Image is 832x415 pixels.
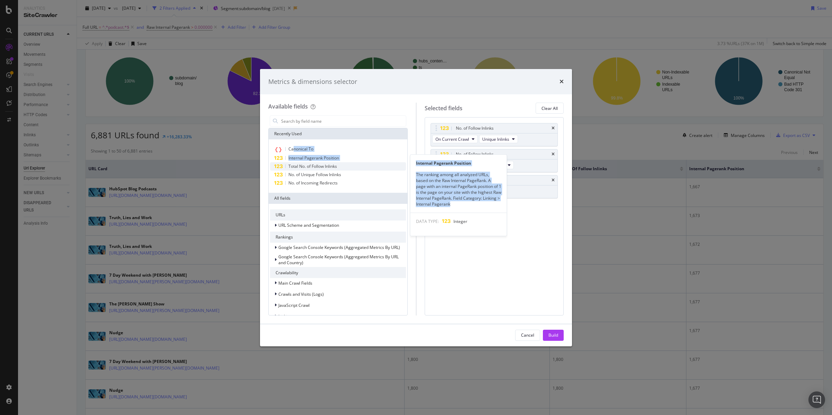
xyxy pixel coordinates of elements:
div: modal [260,69,572,346]
span: Total No. of Follow Inlinks [288,163,337,169]
span: No. of Unique Follow Inlinks [288,172,341,178]
div: Internal Pagerank Position [410,160,507,166]
div: No. of Follow Inlinks [456,151,494,158]
button: Unique Inlinks [479,135,518,143]
div: times [552,178,555,182]
div: Build [548,332,558,338]
div: Clear All [541,105,558,111]
div: Open Intercom Messenger [808,391,825,408]
span: DATA TYPE: [416,219,439,225]
span: Canonical To [288,146,313,152]
button: Cancel [515,330,540,341]
div: All fields [269,193,407,204]
button: Build [543,330,564,341]
div: times [552,126,555,130]
div: Recently Used [269,128,407,139]
span: No. of Incoming Redirects [288,180,338,186]
button: On Current Crawl [432,135,478,143]
button: Clear All [536,103,564,114]
span: URL Scheme and Segmentation [278,222,339,228]
span: Crawls and Visits (Logs) [278,291,324,297]
div: No. of Follow InlinkstimesOn Current CrawlUnique Inlinks [431,123,558,146]
div: Available fields [268,103,308,110]
span: Internal Pagerank Position [288,155,339,161]
div: Metrics & dimensions selector [268,77,357,86]
div: Rankings [270,232,406,243]
span: On Current Crawl [435,136,469,142]
div: No. of Follow Inlinks [456,125,494,132]
div: URLs [270,209,406,221]
div: times [560,77,564,86]
span: Google Search Console Keywords (Aggregated Metrics By URL) [278,244,400,250]
div: Selected fields [425,104,462,112]
span: Google Search Console Keywords (Aggregated Metrics By URL and Country) [278,254,399,266]
div: The ranking among all analyzed URLs, based on the Raw Internal PageRank. A page with an internal ... [410,172,507,207]
input: Search by field name [280,116,406,126]
div: Crawlability [270,267,406,278]
div: Cancel [521,332,534,338]
span: Main Crawl Fields [278,280,312,286]
span: Linking [278,313,292,319]
span: Unique Inlinks [482,136,509,142]
div: No. of Follow InlinkstimesOn Current CrawlTotal Inlinks [431,149,558,172]
span: Integer [453,219,467,225]
span: JavaScript Crawl [278,302,310,308]
div: times [552,152,555,156]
